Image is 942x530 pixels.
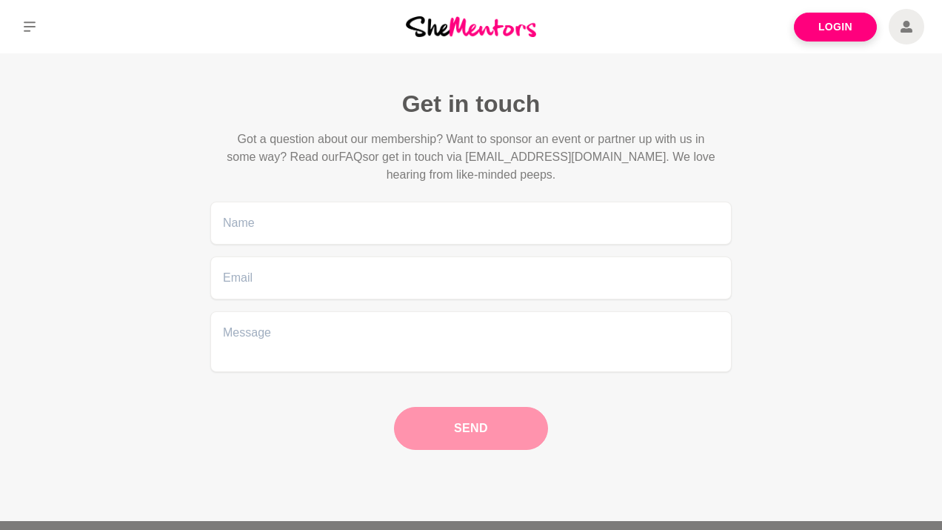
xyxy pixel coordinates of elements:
[406,16,536,36] img: She Mentors Logo
[338,150,368,163] span: FAQs
[794,13,877,42] a: Login
[210,202,732,245] input: Name
[222,130,720,184] p: Got a question about our membership? Want to sponsor an event or partner up with us in some way? ...
[210,256,732,299] input: Email
[210,89,732,119] h1: Get in touch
